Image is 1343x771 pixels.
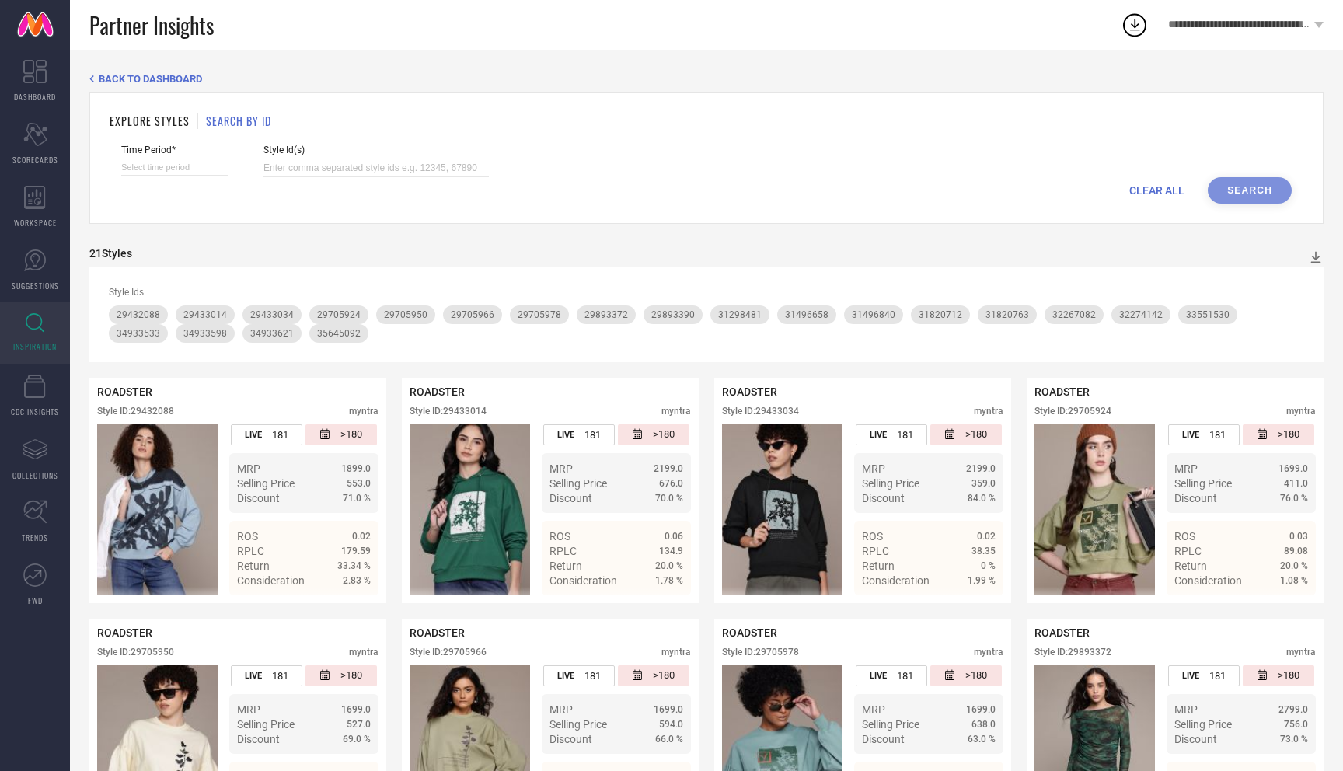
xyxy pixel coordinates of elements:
span: Discount [549,733,592,745]
span: 181 [897,429,913,441]
div: 21 Styles [89,247,132,260]
span: 181 [584,670,601,682]
div: Style ID: 29432088 [97,406,174,417]
span: Selling Price [549,718,607,731]
span: 33.34 % [337,560,371,571]
span: Return [1174,560,1207,572]
span: Style Id(s) [263,145,489,155]
div: Click to view image [97,424,218,595]
span: MRP [237,703,260,716]
span: 63.0 % [968,734,996,745]
a: Details [633,602,683,615]
span: DASHBOARD [14,91,56,103]
span: 134.9 [659,546,683,556]
span: SCORECARDS [12,154,58,166]
span: 411.0 [1284,478,1308,489]
div: Number of days the style has been live on the platform [1168,665,1240,686]
span: SUGGESTIONS [12,280,59,291]
span: Discount [237,492,280,504]
div: Number of days since the style was first listed on the platform [930,665,1002,686]
span: >180 [965,428,987,441]
span: 181 [1209,429,1226,441]
span: 1699.0 [341,704,371,715]
span: 29705978 [518,309,561,320]
span: Discount [237,733,280,745]
span: Details [961,602,996,615]
div: Style ID: 29705924 [1034,406,1111,417]
span: Discount [1174,733,1217,745]
span: ROADSTER [97,626,152,639]
span: Consideration [549,574,617,587]
span: ROS [862,530,883,542]
span: 638.0 [971,719,996,730]
span: ROADSTER [410,626,465,639]
div: Number of days the style has been live on the platform [231,665,302,686]
span: Discount [1174,492,1217,504]
span: ROADSTER [722,385,777,398]
div: Number of days the style has been live on the platform [231,424,302,445]
div: Number of days the style has been live on the platform [1168,424,1240,445]
span: 0.02 [352,531,371,542]
span: Details [336,602,371,615]
span: 89.08 [1284,546,1308,556]
span: 69.0 % [343,734,371,745]
span: RPLC [862,545,889,557]
span: MRP [549,462,573,475]
span: 29705950 [384,309,427,320]
span: 31496658 [785,309,828,320]
span: ROS [549,530,570,542]
span: 31820763 [985,309,1029,320]
span: 29433014 [183,309,227,320]
span: ROADSTER [1034,385,1090,398]
span: 181 [584,429,601,441]
span: ROADSTER [97,385,152,398]
span: WORKSPACE [14,217,57,229]
span: 84.0 % [968,493,996,504]
span: Selling Price [237,477,295,490]
div: Style ID: 29433034 [722,406,799,417]
span: 73.0 % [1280,734,1308,745]
div: Style Ids [109,287,1304,298]
span: 181 [272,670,288,682]
span: 527.0 [347,719,371,730]
span: CLEAR ALL [1129,184,1184,197]
span: 71.0 % [343,493,371,504]
span: 676.0 [659,478,683,489]
span: 29705966 [451,309,494,320]
div: Number of days since the style was first listed on the platform [618,424,689,445]
span: >180 [1278,669,1299,682]
span: Selling Price [862,718,919,731]
span: LIVE [870,671,887,681]
span: >180 [653,428,675,441]
span: LIVE [557,671,574,681]
span: 1699.0 [1278,463,1308,474]
div: Style ID: 29705950 [97,647,174,658]
span: Selling Price [862,477,919,490]
div: myntra [661,406,691,417]
span: 0 % [981,560,996,571]
span: 20.0 % [1280,560,1308,571]
span: >180 [340,428,362,441]
span: 756.0 [1284,719,1308,730]
div: Open download list [1121,11,1149,39]
span: Partner Insights [89,9,214,41]
span: TRENDS [22,532,48,543]
h1: EXPLORE STYLES [110,113,190,129]
span: Time Period* [121,145,228,155]
span: 29705924 [317,309,361,320]
div: Style ID: 29705978 [722,647,799,658]
div: Number of days since the style was first listed on the platform [618,665,689,686]
span: 20.0 % [655,560,683,571]
span: 38.35 [971,546,996,556]
span: Selling Price [237,718,295,731]
div: Style ID: 29433014 [410,406,487,417]
div: Style ID: 29893372 [1034,647,1111,658]
div: Click to view image [722,424,842,595]
span: >180 [653,669,675,682]
span: LIVE [1182,671,1199,681]
div: Style ID: 29705966 [410,647,487,658]
span: Selling Price [1174,477,1232,490]
span: 31298481 [718,309,762,320]
span: 181 [897,670,913,682]
input: Enter comma separated style ids e.g. 12345, 67890 [263,159,489,177]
